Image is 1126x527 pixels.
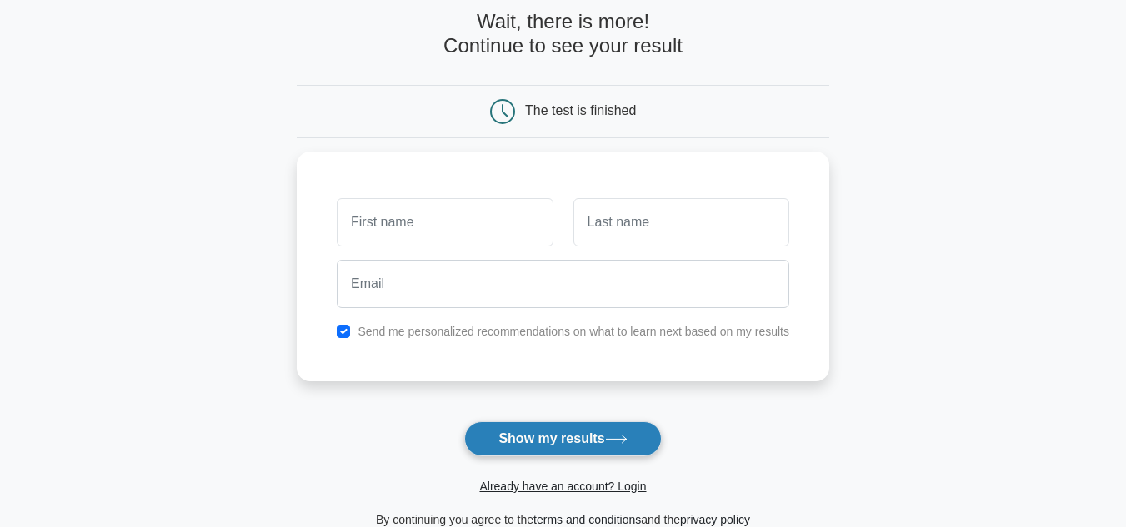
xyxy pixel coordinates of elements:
[573,198,789,246] input: Last name
[297,10,829,58] h4: Wait, there is more! Continue to see your result
[533,513,641,526] a: terms and conditions
[464,421,661,456] button: Show my results
[337,198,553,246] input: First name
[479,480,646,493] a: Already have an account? Login
[525,103,636,117] div: The test is finished
[680,513,750,526] a: privacy policy
[337,260,789,308] input: Email
[358,325,789,338] label: Send me personalized recommendations on what to learn next based on my results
